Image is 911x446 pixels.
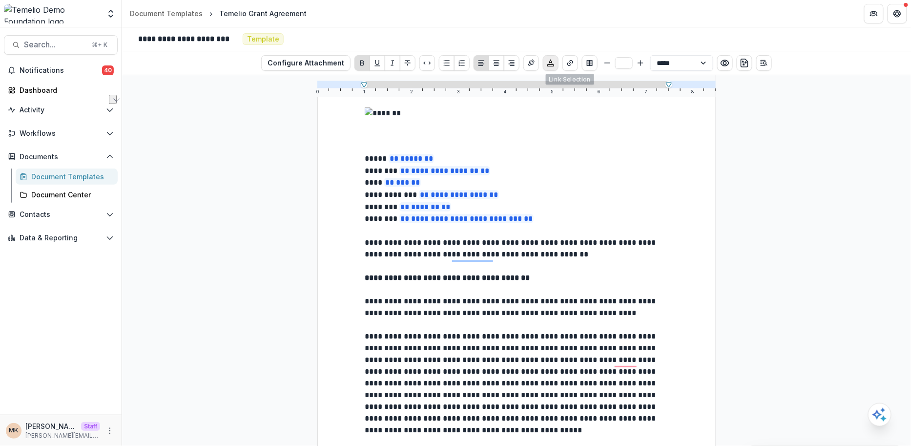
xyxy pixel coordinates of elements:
[454,55,470,71] button: Ordered List
[4,207,118,222] button: Open Contacts
[523,55,539,71] button: Insert Signature
[489,55,504,71] button: Align Center
[130,8,203,19] div: Document Templates
[439,55,455,71] button: Bullet List
[601,57,613,69] button: Smaller
[31,190,110,200] div: Document Center
[90,40,109,50] div: ⌘ + K
[16,187,118,203] a: Document Center
[868,403,891,426] button: Open AI Assistant
[385,55,400,71] button: Italicize
[9,427,19,434] div: Maya Kuppermann
[104,425,116,437] button: More
[400,55,415,71] button: Strike
[20,211,102,219] span: Contacts
[219,8,307,19] div: Temelio Grant Agreement
[4,4,100,23] img: Temelio Demo Foundation logo
[261,55,351,71] button: Configure Attachment
[4,63,118,78] button: Notifications40
[81,422,100,431] p: Staff
[20,234,102,242] span: Data & Reporting
[20,85,110,95] div: Dashboard
[126,6,311,21] nav: breadcrumb
[864,4,884,23] button: Partners
[354,55,370,71] button: Bold
[25,431,100,440] p: [PERSON_NAME][EMAIL_ADDRESS][DOMAIN_NAME]
[4,230,118,246] button: Open Data & Reporting
[4,35,118,55] button: Search...
[31,171,110,182] div: Document Templates
[474,55,489,71] button: Align Left
[756,55,772,71] button: Open Editor Sidebar
[4,126,118,141] button: Open Workflows
[562,55,578,71] button: Create link
[20,106,102,114] span: Activity
[4,102,118,118] button: Open Activity
[888,4,907,23] button: Get Help
[104,4,118,23] button: Open entity switcher
[635,57,646,69] button: Bigger
[16,169,118,185] a: Document Templates
[4,149,118,165] button: Open Documents
[247,35,279,43] span: Template
[25,421,77,431] p: [PERSON_NAME]
[370,55,385,71] button: Underline
[419,55,435,71] button: Code
[24,40,86,49] span: Search...
[102,65,114,75] span: 40
[737,55,752,71] button: download-word
[717,55,733,71] button: Preview preview-doc.pdf
[582,55,598,71] button: Insert Table
[20,153,102,161] span: Documents
[20,129,102,138] span: Workflows
[4,82,118,98] a: Dashboard
[126,6,207,21] a: Document Templates
[504,55,519,71] button: Align Right
[543,55,559,71] button: Choose font color
[20,66,102,75] span: Notifications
